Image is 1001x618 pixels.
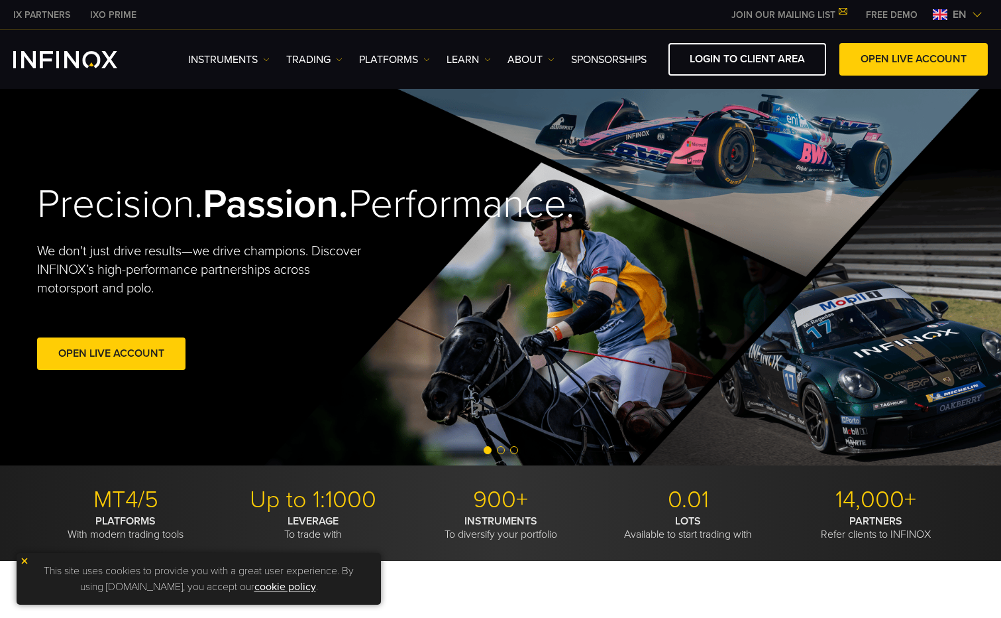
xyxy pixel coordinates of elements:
strong: INSTRUMENTS [464,515,537,528]
span: Go to slide 1 [484,446,492,454]
p: We don't just drive results—we drive champions. Discover INFINOX’s high-performance partnerships ... [37,242,371,298]
span: Go to slide 2 [497,446,505,454]
a: ABOUT [507,52,554,68]
a: Open Live Account [37,338,185,370]
a: Learn [447,52,491,68]
strong: LOTS [675,515,701,528]
a: INFINOX MENU [856,8,927,22]
a: OPEN LIVE ACCOUNT [839,43,988,76]
h2: Precision. Performance. [37,180,454,229]
p: To trade with [225,515,402,541]
strong: LEVERAGE [288,515,339,528]
a: INFINOX [80,8,146,22]
p: Up to 1:1000 [225,485,402,515]
a: INFINOX [3,8,80,22]
p: This site uses cookies to provide you with a great user experience. By using [DOMAIN_NAME], you a... [23,560,374,598]
p: 900+ [412,485,590,515]
img: yellow close icon [20,556,29,566]
span: en [947,7,972,23]
p: To diversify your portfolio [412,515,590,541]
a: JOIN OUR MAILING LIST [721,9,856,21]
span: Go to slide 3 [510,446,518,454]
p: With modern trading tools [37,515,215,541]
p: 0.01 [600,485,777,515]
strong: PLATFORMS [95,515,156,528]
strong: Passion. [203,180,348,228]
a: SPONSORSHIPS [571,52,647,68]
p: 14,000+ [787,485,965,515]
a: cookie policy [254,580,316,593]
p: MT4/5 [37,485,215,515]
p: Available to start trading with [600,515,777,541]
p: Refer clients to INFINOX [787,515,965,541]
a: INFINOX Logo [13,51,148,68]
a: LOGIN TO CLIENT AREA [668,43,826,76]
a: TRADING [286,52,342,68]
strong: PARTNERS [849,515,902,528]
a: Instruments [188,52,270,68]
a: PLATFORMS [359,52,430,68]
